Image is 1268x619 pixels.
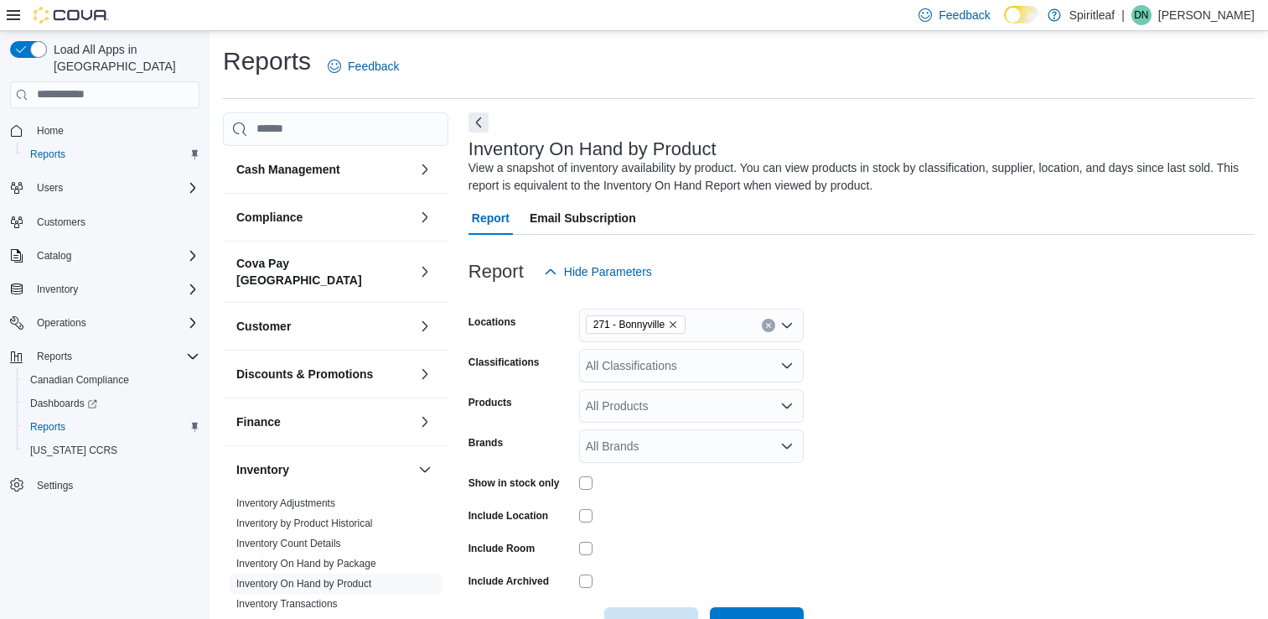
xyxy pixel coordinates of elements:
[537,255,659,289] button: Hide Parameters
[1004,6,1039,23] input: Dark Mode
[415,262,435,282] button: Cova Pay [GEOGRAPHIC_DATA]
[780,399,794,413] button: Open list of options
[348,58,399,75] span: Feedback
[468,476,560,490] label: Show in stock only
[236,597,338,611] span: Inventory Transactions
[236,577,371,590] span: Inventory On Hand by Product
[30,212,92,232] a: Customers
[468,139,717,159] h3: Inventory On Hand by Product
[30,474,199,495] span: Settings
[530,201,636,235] span: Email Subscription
[468,396,512,409] label: Products
[3,311,206,335] button: Operations
[3,278,206,301] button: Inventory
[780,359,794,372] button: Open list of options
[236,578,371,590] a: Inventory On Hand by Product
[30,346,199,367] span: Reports
[3,176,206,200] button: Users
[1134,5,1148,25] span: DN
[236,461,411,478] button: Inventory
[236,255,411,289] button: Cova Pay [GEOGRAPHIC_DATA]
[37,479,73,492] span: Settings
[34,7,109,23] img: Cova
[30,246,78,266] button: Catalog
[30,211,199,232] span: Customers
[30,178,70,198] button: Users
[415,159,435,179] button: Cash Management
[23,393,104,414] a: Dashboards
[23,370,199,390] span: Canadian Compliance
[37,283,78,296] span: Inventory
[223,44,311,78] h1: Reports
[236,517,373,530] span: Inventory by Product Historical
[37,124,64,138] span: Home
[30,397,97,410] span: Dashboards
[30,444,117,457] span: [US_STATE] CCRS
[236,558,376,570] a: Inventory On Hand by Package
[30,313,93,333] button: Operations
[30,148,65,161] span: Reports
[37,216,85,229] span: Customers
[30,346,79,367] button: Reports
[468,159,1246,195] div: View a snapshot of inventory availability by product. You can view products in stock by classific...
[3,345,206,368] button: Reports
[468,436,503,450] label: Brands
[236,461,289,478] h3: Inventory
[586,315,686,334] span: 271 - Bonnyville
[468,112,489,133] button: Next
[236,414,411,430] button: Finance
[236,318,291,335] h3: Customer
[23,417,199,437] span: Reports
[1004,23,1005,24] span: Dark Mode
[236,318,411,335] button: Customer
[47,41,199,75] span: Load All Apps in [GEOGRAPHIC_DATA]
[593,316,665,333] span: 271 - Bonnyville
[236,161,411,178] button: Cash Management
[472,201,510,235] span: Report
[30,313,199,333] span: Operations
[236,598,338,610] a: Inventory Transactions
[236,366,411,382] button: Discounts & Promotions
[30,178,199,198] span: Users
[30,420,65,434] span: Reports
[3,472,206,497] button: Settings
[1069,5,1115,25] p: Spiritleaf
[236,366,373,382] h3: Discounts & Promotions
[37,316,86,330] span: Operations
[236,497,335,510] span: Inventory Adjustments
[236,414,281,430] h3: Finance
[236,537,341,550] span: Inventory Count Details
[468,262,524,282] h3: Report
[23,370,136,390] a: Canadian Compliance
[10,112,199,541] nav: Complex example
[17,368,206,392] button: Canadian Compliance
[415,207,435,227] button: Compliance
[1131,5,1152,25] div: Danielle N
[23,144,72,164] a: Reports
[3,210,206,234] button: Customers
[17,143,206,166] button: Reports
[1121,5,1125,25] p: |
[30,120,199,141] span: Home
[3,244,206,268] button: Catalog
[236,497,335,509] a: Inventory Adjustments
[236,209,411,226] button: Compliance
[468,575,549,588] label: Include Archived
[668,320,678,330] button: Remove 271 - Bonnyville from selection in this group
[236,518,373,529] a: Inventory by Product Historical
[30,246,199,266] span: Catalog
[17,415,206,439] button: Reports
[236,538,341,549] a: Inventory Count Details
[23,393,199,414] span: Dashboards
[37,181,63,195] span: Users
[3,118,206,143] button: Home
[23,440,124,460] a: [US_STATE] CCRS
[468,356,540,369] label: Classifications
[23,417,72,437] a: Reports
[939,7,990,23] span: Feedback
[37,350,72,363] span: Reports
[37,249,71,263] span: Catalog
[415,316,435,336] button: Customer
[23,440,199,460] span: Washington CCRS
